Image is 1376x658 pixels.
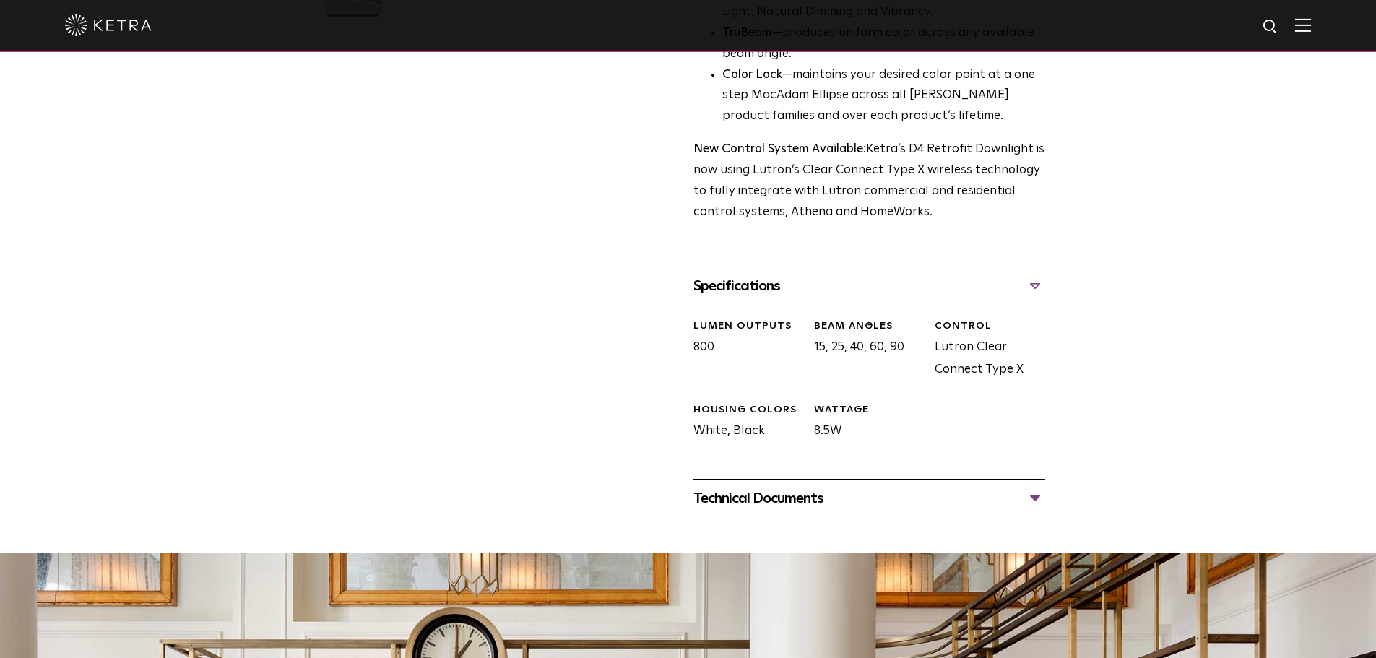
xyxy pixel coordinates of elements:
[65,14,152,36] img: ketra-logo-2019-white
[1262,18,1280,36] img: search icon
[814,403,924,417] div: WATTAGE
[803,319,924,381] div: 15, 25, 40, 60, 90
[803,403,924,443] div: 8.5W
[693,487,1045,510] div: Technical Documents
[814,319,924,334] div: Beam Angles
[1295,18,1311,32] img: Hamburger%20Nav.svg
[722,65,1045,128] li: —maintains your desired color point at a one step MacAdam Ellipse across all [PERSON_NAME] produc...
[693,403,803,417] div: HOUSING COLORS
[693,143,866,155] strong: New Control System Available:
[693,274,1045,298] div: Specifications
[683,403,803,443] div: White, Black
[722,69,782,81] strong: Color Lock
[924,319,1044,381] div: Lutron Clear Connect Type X
[693,319,803,334] div: LUMEN OUTPUTS
[683,319,803,381] div: 800
[693,139,1045,223] p: Ketra’s D4 Retrofit Downlight is now using Lutron’s Clear Connect Type X wireless technology to f...
[935,319,1044,334] div: CONTROL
